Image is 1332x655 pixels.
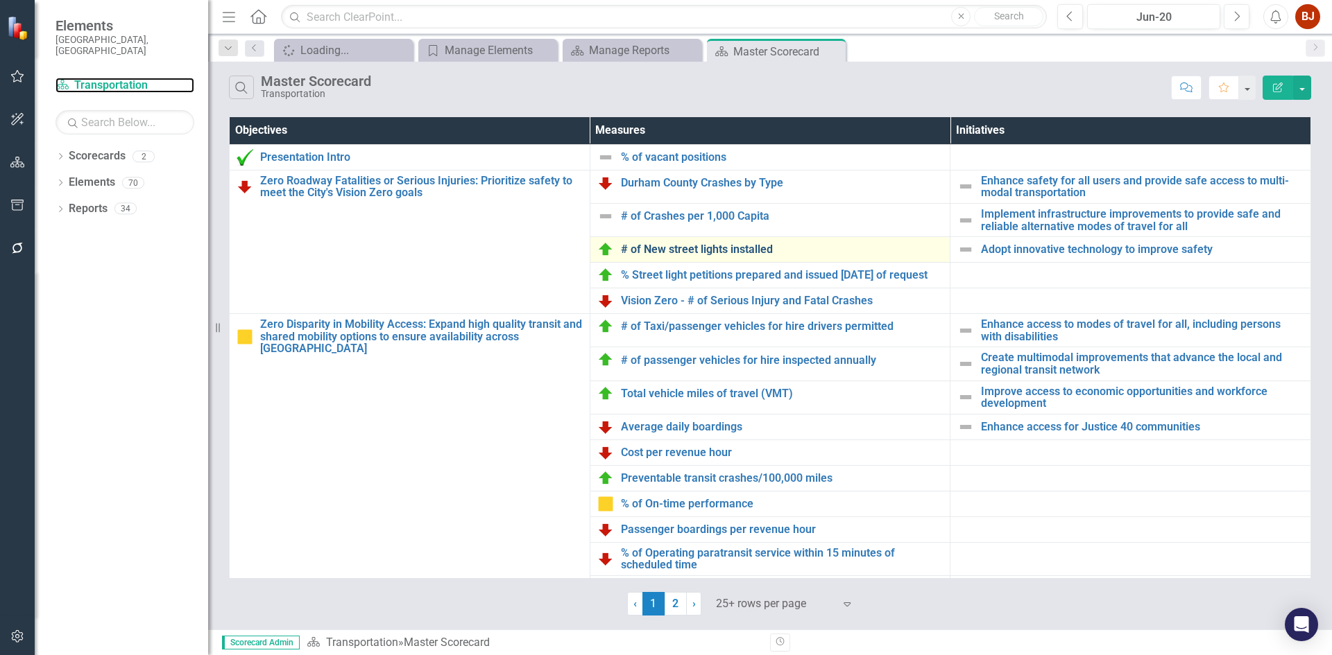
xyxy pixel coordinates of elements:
img: Needs Improvement [597,550,614,567]
div: Loading... [300,42,409,59]
span: Search [994,10,1024,21]
a: Transportation [326,636,398,649]
img: On Target [597,241,614,258]
td: Double-Click to Edit Right Click for Context Menu [590,465,950,491]
div: Master Scorecard [261,73,371,89]
a: # of New street lights installed [621,243,943,256]
td: Double-Click to Edit Right Click for Context Menu [590,516,950,542]
td: Double-Click to Edit Right Click for Context Menu [590,491,950,516]
a: Loading... [277,42,409,59]
button: Jun-20 [1087,4,1220,29]
div: Master Scorecard [404,636,490,649]
a: Zero Roadway Fatalities or Serious Injuries: Prioritize safety to meet the City's Vision Zero goals [260,175,583,199]
img: On Target [597,351,614,368]
input: Search ClearPoint... [281,5,1047,29]
div: 70 [122,177,144,189]
a: Durham County Crashes by Type [621,177,943,189]
span: ‹ [633,597,637,610]
a: Create multimodal improvements that advance the local and regional transit network [981,351,1304,376]
a: Zero Disparity in Mobility Access: Expand high quality transit and shared mobility options to ens... [260,318,583,355]
div: Master Scorecard [733,43,842,60]
button: BJ [1295,4,1320,29]
td: Double-Click to Edit Right Click for Context Menu [950,347,1311,381]
a: Transportation [55,78,194,94]
a: Improve access to economic opportunities and workforce development [981,385,1304,410]
img: Close to Target [597,496,614,512]
img: Complete [237,149,253,166]
input: Search Below... [55,110,194,134]
img: Not Defined [957,241,974,258]
img: Needs Improvement [597,175,614,191]
button: Search [974,7,1043,26]
span: Elements [55,17,194,34]
span: › [692,597,696,610]
span: 1 [642,592,665,615]
a: Presentation Intro [260,151,583,164]
td: Double-Click to Edit Right Click for Context Menu [950,204,1311,237]
td: Double-Click to Edit Right Click for Context Menu [950,381,1311,414]
img: Needs Improvement [597,292,614,309]
td: Double-Click to Edit Right Click for Context Menu [590,381,950,414]
img: Needs Improvement [597,444,614,461]
td: Double-Click to Edit Right Click for Context Menu [950,314,1311,347]
td: Double-Click to Edit Right Click for Context Menu [590,575,950,601]
img: Not Defined [957,419,974,435]
a: Scorecards [69,148,126,164]
a: # of Crashes per 1,000 Capita [621,210,943,222]
a: # of Taxi/passenger vehicles for hire drivers permitted [621,320,943,333]
a: Enhance access to modes of travel for all, including persons with disabilities [981,318,1304,342]
img: Close to Target [237,329,253,345]
td: Double-Click to Edit Right Click for Context Menu [590,347,950,381]
img: Not Defined [597,149,614,166]
a: Manage Reports [566,42,698,59]
td: Double-Click to Edit Right Click for Context Menu [950,170,1311,203]
a: Average daily boardings [621,421,943,433]
img: Not Defined [597,208,614,225]
a: % Street light petitions prepared and issued [DATE] of request [621,269,943,281]
span: Scorecard Admin [222,636,300,649]
a: Total vehicle miles of travel (VMT) [621,387,943,400]
td: Double-Click to Edit Right Click for Context Menu [590,263,950,288]
img: Needs Improvement [237,178,253,195]
a: % of vacant positions [621,151,943,164]
small: [GEOGRAPHIC_DATA], [GEOGRAPHIC_DATA] [55,34,194,57]
div: 2 [133,150,155,162]
a: % of On-time performance [621,498,943,510]
a: Adopt innovative technology to improve safety [981,243,1304,256]
img: On Target [597,470,614,487]
td: Double-Click to Edit Right Click for Context Menu [230,144,590,170]
div: Open Intercom Messenger [1285,608,1318,641]
img: Not Defined [957,389,974,405]
a: Implement infrastructure improvements to provide safe and reliable alternative modes of travel fo... [981,208,1304,232]
td: Double-Click to Edit Right Click for Context Menu [590,144,950,170]
a: Manage Elements [422,42,554,59]
a: Reports [69,201,108,217]
a: Preventable transit crashes/100,000 miles [621,472,943,484]
img: On Target [597,385,614,402]
img: Not Defined [957,322,974,339]
td: Double-Click to Edit Right Click for Context Menu [230,170,590,313]
img: Needs Improvement [597,521,614,538]
img: Needs Improvement [597,419,614,435]
a: Elements [69,175,115,191]
td: Double-Click to Edit Right Click for Context Menu [590,439,950,465]
img: On Target [597,318,614,335]
a: Passenger boardings per revenue hour [621,523,943,536]
div: Manage Reports [589,42,698,59]
td: Double-Click to Edit Right Click for Context Menu [590,542,950,575]
td: Double-Click to Edit Right Click for Context Menu [950,414,1311,439]
img: On Target [597,267,614,283]
div: Transportation [261,89,371,99]
td: Double-Click to Edit Right Click for Context Menu [590,314,950,347]
td: Double-Click to Edit Right Click for Context Menu [590,237,950,263]
a: Enhance access for Justice 40 communities [981,421,1304,433]
a: Vision Zero - # of Serious Injury and Fatal Crashes [621,295,943,307]
td: Double-Click to Edit Right Click for Context Menu [950,237,1311,263]
img: ClearPoint Strategy [7,16,31,40]
a: % of Operating paratransit service within 15 minutes of scheduled time [621,547,943,571]
td: Double-Click to Edit Right Click for Context Menu [590,170,950,203]
a: Enhance safety for all users and provide safe access to multi-modal transportation [981,175,1304,199]
div: » [307,635,760,651]
a: # of passenger vehicles for hire inspected annually [621,354,943,367]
